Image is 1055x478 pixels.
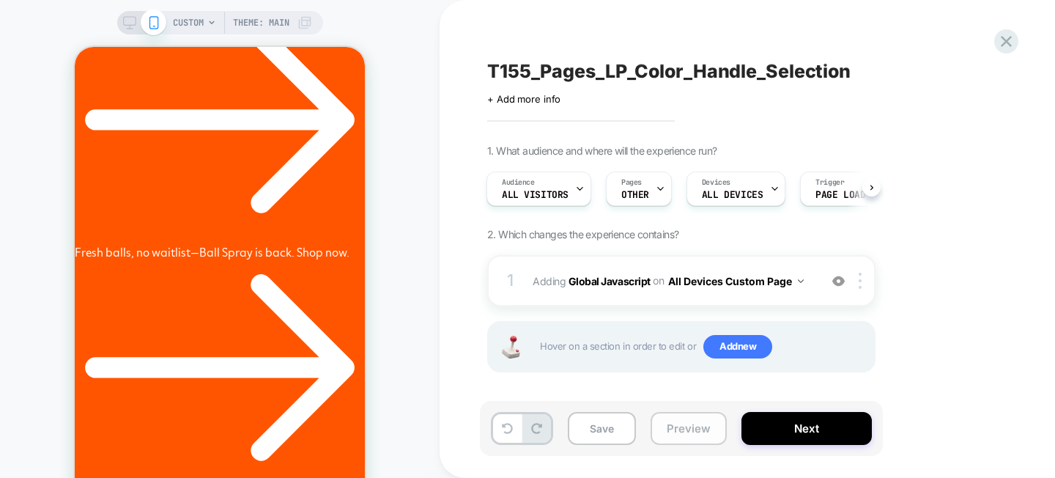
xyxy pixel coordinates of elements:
span: All Visitors [502,190,569,200]
span: OTHER [621,190,649,200]
img: down arrow [798,279,804,283]
span: Devices [702,177,730,188]
span: 2. Which changes the experience contains? [487,228,678,240]
span: Adding [533,271,812,292]
span: Theme: MAIN [233,11,289,34]
span: Audience [502,177,535,188]
span: on [653,271,664,290]
span: T155_Pages_LP_Color_Handle_Selection [487,60,851,82]
img: Joystick [496,336,525,358]
span: CUSTOM [173,11,204,34]
button: Next [741,412,872,445]
img: close [859,273,862,289]
iframe: Kodif Chat widget [224,391,290,457]
b: Global Javascript [569,274,651,287]
span: ALL DEVICES [702,190,763,200]
span: + Add more info [487,93,560,105]
span: 1. What audience and where will the experience run? [487,144,717,157]
div: 1 [503,266,518,295]
button: Preview [651,412,727,445]
span: Add new [703,335,772,358]
span: Hover on a section in order to edit or [540,335,867,358]
span: Page Load [815,190,865,200]
img: crossed eye [832,275,845,287]
button: Save [568,412,636,445]
span: Trigger [815,177,844,188]
button: All Devices Custom Page [668,271,804,292]
span: Pages [621,177,642,188]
